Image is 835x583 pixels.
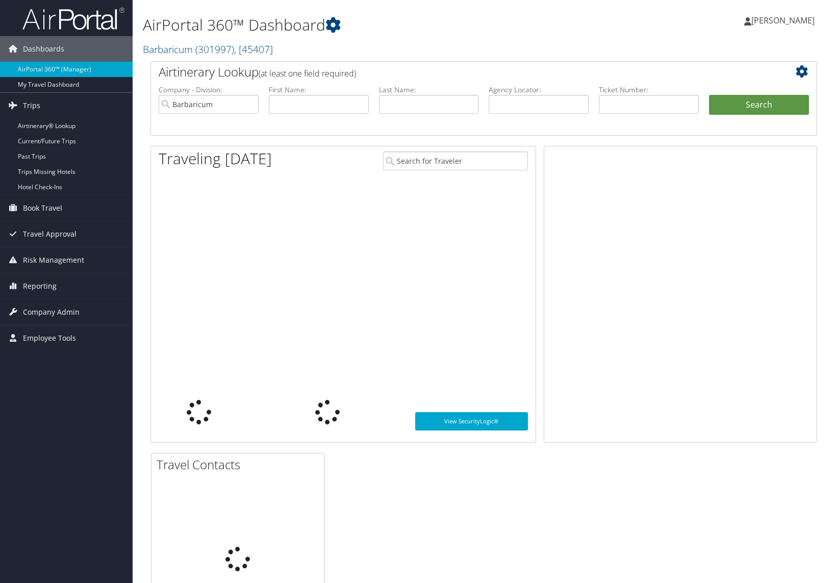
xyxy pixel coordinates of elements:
[379,85,479,95] label: Last Name:
[269,85,369,95] label: First Name:
[744,5,825,36] a: [PERSON_NAME]
[23,299,80,325] span: Company Admin
[23,247,84,273] span: Risk Management
[159,148,272,169] h1: Traveling [DATE]
[157,456,324,473] h2: Travel Contacts
[23,195,62,221] span: Book Travel
[259,68,356,79] span: (at least one field required)
[23,36,64,62] span: Dashboards
[23,93,40,118] span: Trips
[751,15,815,26] span: [PERSON_NAME]
[23,273,57,299] span: Reporting
[415,412,528,430] a: View SecurityLogic®
[23,221,77,247] span: Travel Approval
[599,85,699,95] label: Ticket Number:
[159,85,259,95] label: Company - Division:
[22,7,124,31] img: airportal-logo.png
[709,95,809,115] button: Search
[23,325,76,351] span: Employee Tools
[143,14,597,36] h1: AirPortal 360™ Dashboard
[159,63,753,81] h2: Airtinerary Lookup
[195,42,234,56] span: ( 301997 )
[383,151,528,170] input: Search for Traveler
[143,42,273,56] a: Barbaricum
[489,85,589,95] label: Agency Locator:
[234,42,273,56] span: , [ 45407 ]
